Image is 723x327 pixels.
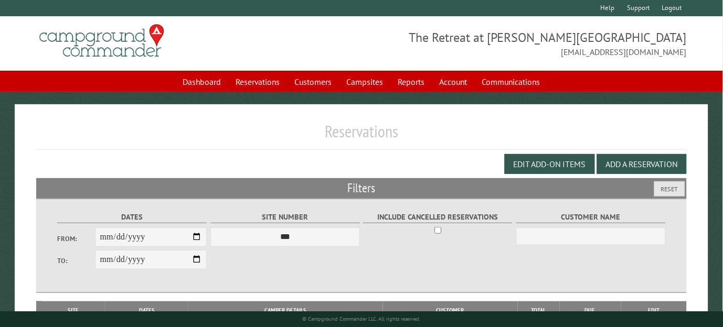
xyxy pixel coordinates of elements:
label: Site Number [210,211,360,223]
label: Dates [57,211,207,223]
a: Dashboard [177,72,228,92]
label: Include Cancelled Reservations [363,211,513,223]
a: Customers [289,72,338,92]
small: © Campground Commander LLC. All rights reserved. [302,315,421,322]
th: Edit [621,301,687,320]
a: Account [433,72,474,92]
img: Campground Commander [36,20,167,61]
th: Camper Details [188,301,383,320]
th: Dates [105,301,188,320]
h2: Filters [36,178,687,198]
h1: Reservations [36,121,687,150]
label: From: [57,234,94,244]
a: Reports [392,72,431,92]
th: Customer [383,301,518,320]
label: Customer Name [516,211,666,223]
th: Due [560,301,621,320]
button: Edit Add-on Items [505,154,595,174]
a: Campsites [341,72,390,92]
a: Communications [476,72,547,92]
a: Reservations [230,72,286,92]
span: The Retreat at [PERSON_NAME][GEOGRAPHIC_DATA] [EMAIL_ADDRESS][DOMAIN_NAME] [361,29,687,58]
button: Add a Reservation [597,154,687,174]
th: Site [41,301,105,320]
label: To: [57,256,94,266]
th: Total [518,301,560,320]
button: Reset [654,181,685,197]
